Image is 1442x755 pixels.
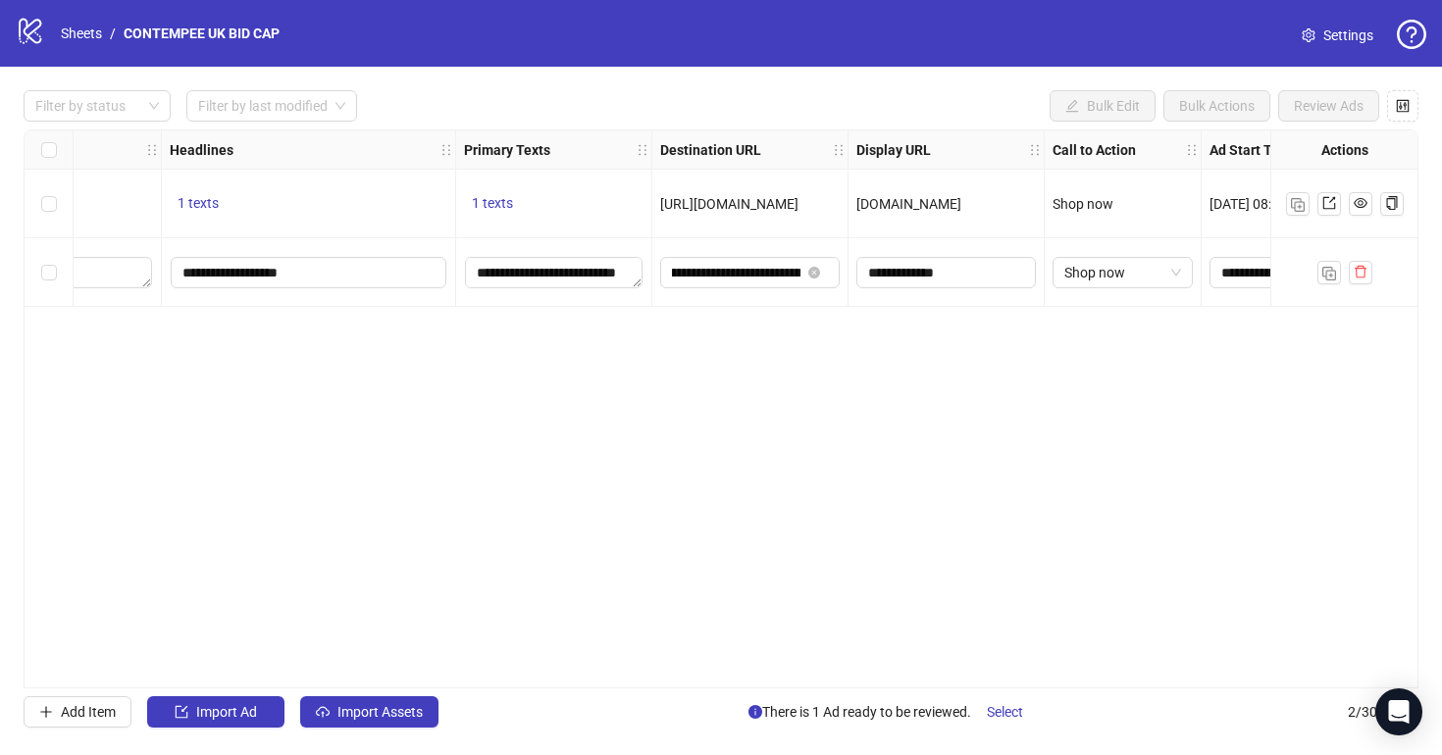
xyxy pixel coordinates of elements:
[337,704,423,720] span: Import Assets
[156,130,161,169] div: Resize Descriptions column
[25,170,74,238] div: Select row 1
[856,196,961,212] span: [DOMAIN_NAME]
[1291,198,1305,212] img: Duplicate
[1278,90,1379,122] button: Review Ads
[1375,688,1422,735] div: Open Intercom Messenger
[1397,20,1426,49] span: question-circle
[971,696,1039,728] button: Select
[808,267,820,278] button: close-circle
[120,23,283,44] a: CONTEMPEE UK BID CAP
[1185,143,1199,157] span: holder
[1042,143,1056,157] span: holder
[1039,130,1044,169] div: Resize Display URL column
[1053,139,1136,161] strong: Call to Action
[57,23,106,44] a: Sheets
[170,192,227,216] button: 1 texts
[1064,258,1181,287] span: Shop now
[1387,90,1418,122] button: Configure table settings
[24,696,131,728] button: Add Item
[1050,90,1156,122] button: Bulk Edit
[39,705,53,719] span: plus
[1317,261,1341,284] button: Duplicate
[832,143,846,157] span: holder
[636,143,649,157] span: holder
[1321,139,1368,161] strong: Actions
[464,256,644,289] div: Edit values
[846,143,859,157] span: holder
[170,139,233,161] strong: Headlines
[649,143,663,157] span: holder
[1210,196,1306,212] span: [DATE] 08:00:00
[25,238,74,307] div: Select row 2
[472,195,513,211] span: 1 texts
[1199,143,1212,157] span: holder
[1322,196,1336,210] span: export
[170,256,447,289] div: Edit values
[1210,139,1296,161] strong: Ad Start Time
[1302,28,1315,42] span: setting
[660,139,761,161] strong: Destination URL
[1286,20,1389,51] a: Settings
[1163,90,1270,122] button: Bulk Actions
[1354,196,1367,210] span: eye
[843,130,848,169] div: Resize Destination URL column
[316,705,330,719] span: cloud-upload
[1354,265,1367,278] span: delete
[110,23,116,44] li: /
[175,705,188,719] span: import
[1396,99,1410,113] span: control
[145,143,159,157] span: holder
[300,696,438,728] button: Import Assets
[748,696,1039,728] span: There is 1 Ad ready to be reviewed.
[464,139,550,161] strong: Primary Texts
[1348,701,1418,723] span: 2 / 300 items
[1196,130,1201,169] div: Resize Call to Action column
[856,139,931,161] strong: Display URL
[1286,192,1310,216] button: Duplicate
[1053,196,1113,212] span: Shop now
[1323,25,1373,46] span: Settings
[196,704,257,720] span: Import Ad
[25,130,74,170] div: Select all rows
[660,196,798,212] span: [URL][DOMAIN_NAME]
[178,195,219,211] span: 1 texts
[1322,267,1336,280] img: Duplicate
[439,143,453,157] span: holder
[61,704,116,720] span: Add Item
[464,192,521,216] button: 1 texts
[159,143,173,157] span: holder
[1028,143,1042,157] span: holder
[987,704,1023,720] span: Select
[450,130,455,169] div: Resize Headlines column
[453,143,467,157] span: holder
[1385,196,1399,210] span: copy
[646,130,651,169] div: Resize Primary Texts column
[147,696,284,728] button: Import Ad
[748,705,762,719] span: info-circle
